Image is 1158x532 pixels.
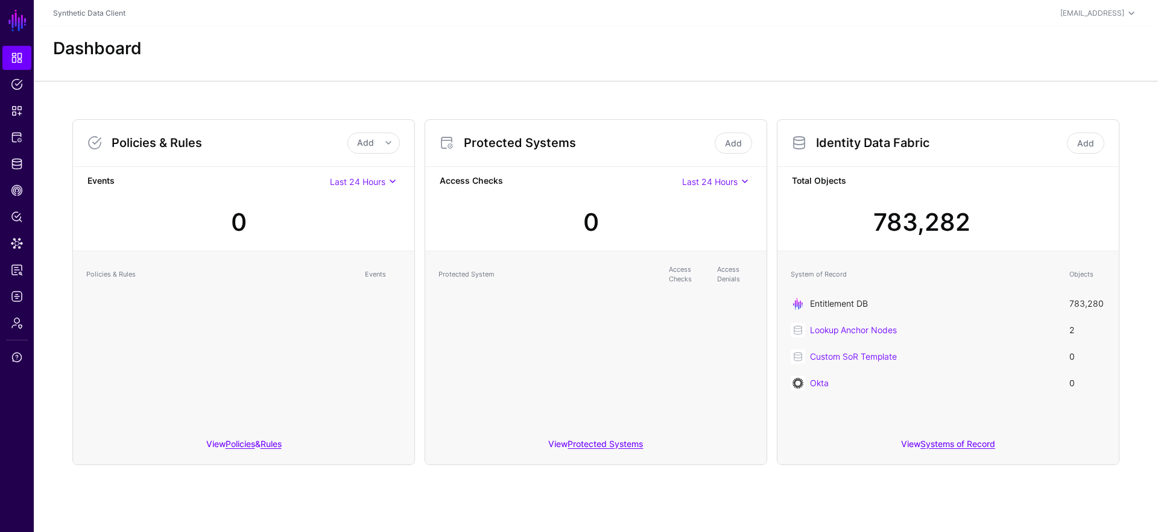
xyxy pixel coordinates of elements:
[1063,317,1112,343] td: 2
[792,174,1104,189] strong: Total Objects
[112,136,347,150] h3: Policies & Rules
[777,430,1119,465] div: View
[440,174,682,189] strong: Access Checks
[11,105,23,117] span: Snippets
[810,378,829,388] a: Okta
[359,258,407,290] th: Events
[11,264,23,276] span: Reports
[791,376,805,390] img: svg+xml;base64,PHN2ZyB3aWR0aD0iNjQiIGhlaWdodD0iNjQiIHZpZXdCb3g9IjAgMCA2NCA2NCIgZmlsbD0ibm9uZSIgeG...
[816,136,1065,150] h3: Identity Data Fabric
[11,52,23,64] span: Dashboard
[11,131,23,143] span: Protected Systems
[2,205,31,229] a: Policy Lens
[73,430,414,465] div: View &
[432,258,663,290] th: Protected System
[1060,8,1124,19] div: [EMAIL_ADDRESS]
[330,177,385,187] span: Last 24 Hours
[715,133,752,154] a: Add
[11,290,23,302] span: Logs
[11,211,23,223] span: Policy Lens
[1063,343,1112,370] td: 0
[53,8,125,17] a: Synthetic Data Client
[11,317,23,329] span: Admin
[873,204,970,240] div: 783,282
[261,439,282,449] a: Rules
[2,99,31,123] a: Snippets
[2,311,31,335] a: Admin
[810,351,897,361] a: Custom SoR Template
[2,178,31,202] a: CAEP Hub
[80,258,359,290] th: Policies & Rules
[425,430,767,465] div: View
[11,237,23,249] span: Data Lens
[2,284,31,308] a: Logs
[2,72,31,96] a: Policies
[11,78,23,90] span: Policies
[785,258,1063,290] th: System of Record
[226,439,255,449] a: Policies
[53,39,142,59] h2: Dashboard
[2,231,31,255] a: Data Lens
[2,152,31,176] a: Identity Data Fabric
[11,158,23,170] span: Identity Data Fabric
[583,204,599,240] div: 0
[11,351,23,363] span: Support
[2,258,31,282] a: Reports
[1067,133,1104,154] a: Add
[791,296,805,311] img: svg+xml;base64,PD94bWwgdmVyc2lvbj0iMS4wIiBlbmNvZGluZz0idXRmLTgiPz4KPCEtLSBHZW5lcmF0b3I6IEFkb2JlIE...
[711,258,759,290] th: Access Denials
[810,298,868,308] a: Entitlement DB
[7,7,28,34] a: SGNL
[2,125,31,149] a: Protected Systems
[682,177,738,187] span: Last 24 Hours
[464,136,712,150] h3: Protected Systems
[1063,370,1112,396] td: 0
[1063,290,1112,317] td: 783,280
[87,174,330,189] strong: Events
[1063,258,1112,290] th: Objects
[2,46,31,70] a: Dashboard
[357,137,374,148] span: Add
[231,204,247,240] div: 0
[810,325,897,335] a: Lookup Anchor Nodes
[663,258,711,290] th: Access Checks
[11,184,23,196] span: CAEP Hub
[920,439,995,449] a: Systems of Record
[568,439,643,449] a: Protected Systems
